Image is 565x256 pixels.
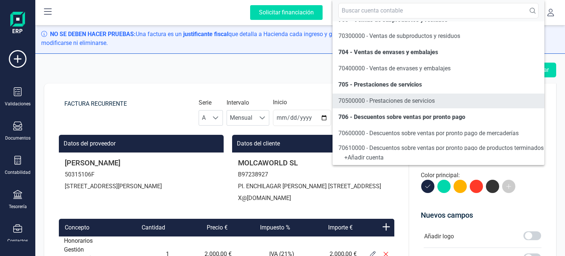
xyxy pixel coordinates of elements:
span: 704 - Ventas de envases y embalajes [338,49,438,56]
span: X@[DOMAIN_NAME] [238,194,291,201]
li: 70610000 - Descuentos sobre ventas por pronto pago de productos terminados [333,141,544,155]
h5: Nuevos campos [421,211,544,220]
p: [PERSON_NAME] [65,158,218,167]
span: 706 - Descuentos sobre ventas por pronto pago [338,113,465,120]
label: Inicio [273,98,287,107]
th: Precio € [171,219,234,236]
th: Impuesto % [234,219,296,236]
img: Logo Finanedi [10,12,25,35]
th: Cantidad [109,219,171,236]
span: 70400000 - Ventas de envases y embalajes [338,65,451,72]
input: Buscar cuenta contable [338,3,539,18]
p: Datos del proveedor [64,139,116,148]
span: Añadir logo [424,232,454,241]
li: 70300000 - Ventas de subproductos y residuos [333,29,544,43]
li: 70500000 - Prestaciones de servicios [333,94,544,108]
strong: NO SE DEBEN HACER PRUEBAS: [50,31,136,38]
th: Importe € [296,219,359,236]
p: MOLCAWORLD SL [238,158,388,167]
th: Concepto [59,219,109,236]
div: Contactos [7,238,28,244]
div: Solicitar financiación [250,5,323,20]
div: Una factura es un que detalla a Hacienda cada ingreso y gasto derivado de la actividad profesiona... [35,24,565,54]
p: PI. ENCHILAGAR [PERSON_NAME] [STREET_ADDRESS] [238,182,388,191]
span: A [199,111,209,125]
strong: justificante fiscal [183,31,228,38]
span: Mensual [227,111,255,125]
p: Datos del cliente [237,139,280,148]
h5: FACTURA RECURRENTE [64,98,127,110]
span: 70610000 - Descuentos sobre ventas por pronto pago de productos terminados [338,144,544,151]
p: [STREET_ADDRESS][PERSON_NAME] [65,182,218,191]
li: 70400000 - Ventas de envases y embalajes [333,61,544,76]
span: 70500000 - Prestaciones de servicios [338,97,435,104]
div: Documentos [5,135,31,141]
span: 705 - Prestaciones de servicios [338,81,422,88]
p: 50315106F [65,170,218,179]
p: B97238927 [238,170,388,179]
div: Contabilidad [5,169,31,175]
button: Solicitar financiación [241,1,331,24]
div: Tesorería [9,204,27,210]
label: Intervalo [227,98,249,107]
div: + Añadir cuenta [338,156,539,159]
p: Color principal: [421,171,544,180]
span: 70300000 - Ventas de subproductos y residuos [338,32,460,39]
label: Serie [199,98,212,107]
span: 70600000 - Descuentos sobre ventas por pronto pago de mercaderías [338,130,519,137]
li: 70600000 - Descuentos sobre ventas por pronto pago de mercaderías [333,126,544,141]
div: Validaciones [5,101,31,107]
